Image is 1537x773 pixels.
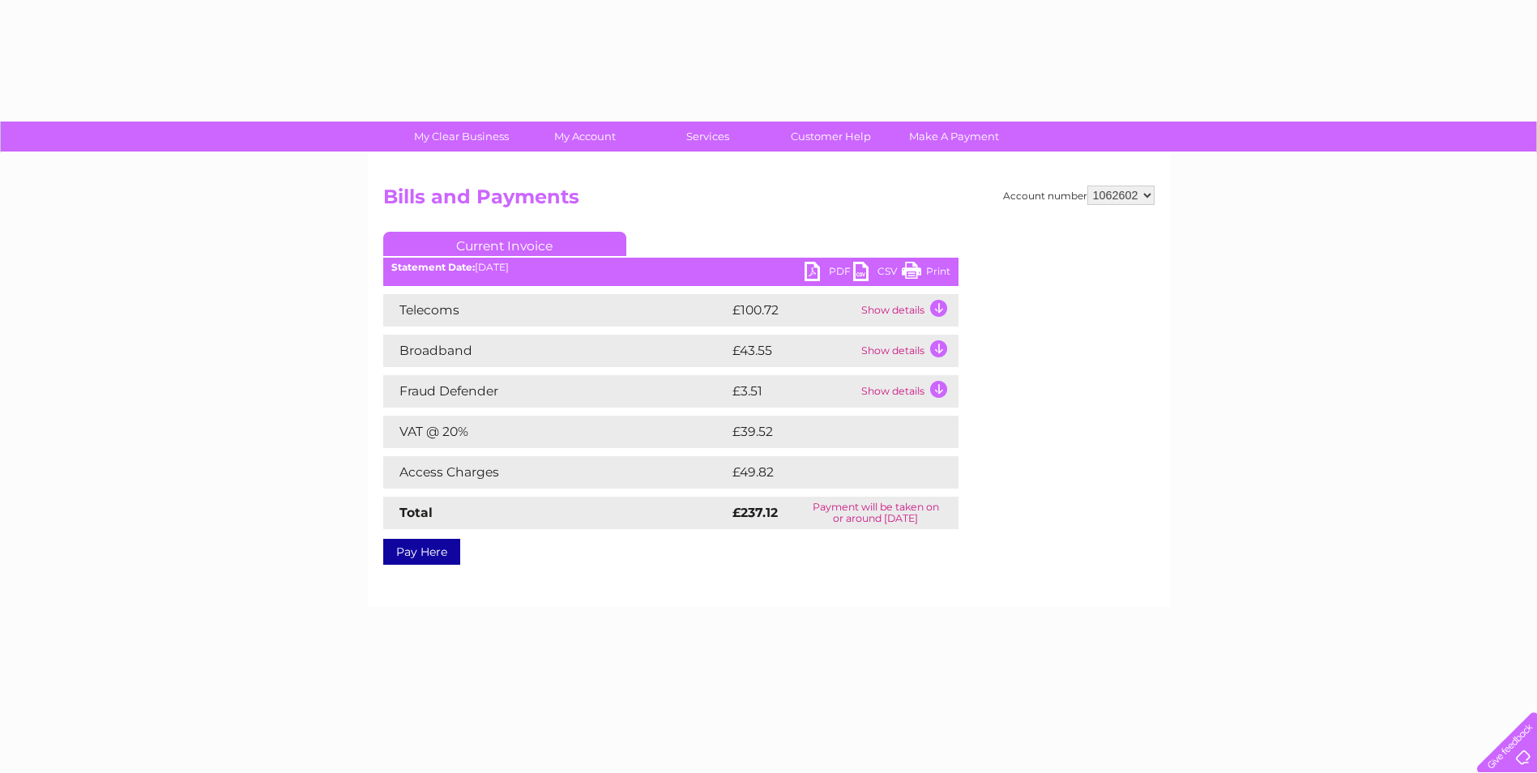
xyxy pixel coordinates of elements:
a: Make A Payment [887,122,1021,152]
a: Services [641,122,775,152]
td: £43.55 [728,335,857,367]
td: Show details [857,294,958,327]
div: [DATE] [383,262,958,273]
td: VAT @ 20% [383,416,728,448]
strong: Total [399,505,433,520]
td: Show details [857,375,958,408]
a: CSV [853,262,902,285]
h2: Bills and Payments [383,186,1155,216]
a: My Clear Business [395,122,528,152]
td: Fraud Defender [383,375,728,408]
td: Payment will be taken on or around [DATE] [793,497,958,529]
td: Broadband [383,335,728,367]
a: Customer Help [764,122,898,152]
strong: £237.12 [732,505,778,520]
td: £39.52 [728,416,925,448]
a: Pay Here [383,539,460,565]
td: £3.51 [728,375,857,408]
td: Telecoms [383,294,728,327]
div: Account number [1003,186,1155,205]
a: Print [902,262,950,285]
b: Statement Date: [391,261,475,273]
td: £100.72 [728,294,857,327]
td: £49.82 [728,456,926,489]
a: Current Invoice [383,232,626,256]
a: PDF [805,262,853,285]
a: My Account [518,122,651,152]
td: Access Charges [383,456,728,489]
td: Show details [857,335,958,367]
